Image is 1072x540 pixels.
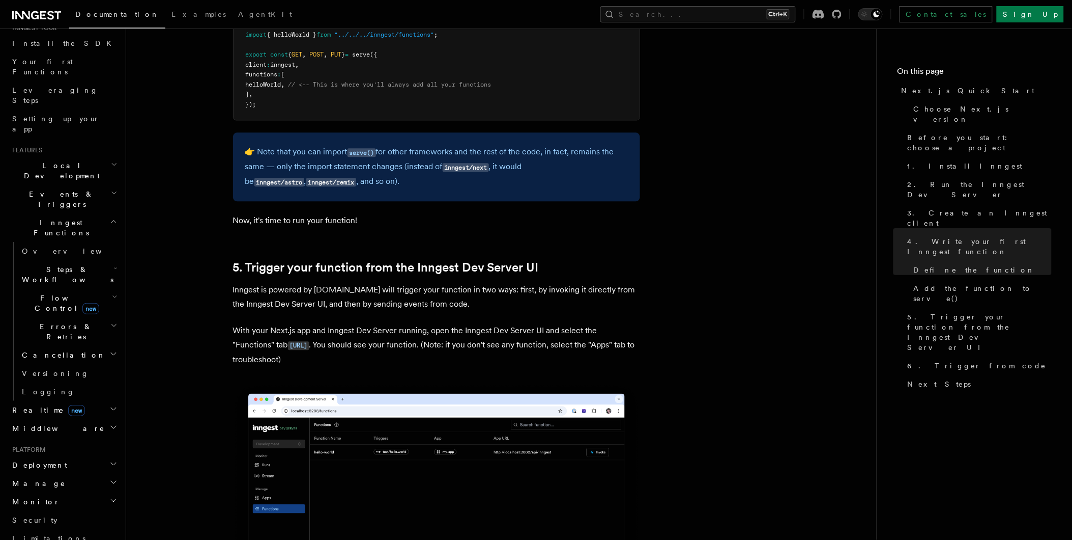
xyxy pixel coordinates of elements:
[331,51,342,58] span: PUT
[997,6,1064,22] a: Sign Up
[22,247,127,255] span: Overview
[8,213,120,242] button: Inngest Functions
[267,61,271,68] span: :
[8,189,111,209] span: Events & Triggers
[246,61,267,68] span: client
[271,61,296,68] span: inngest
[278,71,281,78] span: :
[8,423,105,434] span: Middleware
[292,51,303,58] span: GET
[18,242,120,260] a: Overview
[908,208,1052,228] span: 3. Create an Inngest client
[22,369,89,377] span: Versioning
[8,456,120,474] button: Deployment
[8,460,67,470] span: Deployment
[306,178,356,186] code: inngest/remix
[75,10,159,18] span: Documentation
[324,51,328,58] span: ,
[904,308,1052,357] a: 5. Trigger your function from the Inngest Dev Server UI
[271,51,288,58] span: const
[345,51,349,58] span: =
[317,31,331,38] span: from
[254,178,304,186] code: inngest/astro
[353,51,370,58] span: serve
[233,260,539,275] a: 5. Trigger your function from the Inngest Dev Server UI
[908,236,1052,257] span: 4. Write your first Inngest function
[910,279,1052,308] a: Add the function to serve()
[18,321,110,342] span: Errors & Retries
[12,516,57,524] span: Security
[18,264,113,285] span: Steps & Workflows
[238,10,292,18] span: AgentKit
[897,65,1052,82] h4: On this page
[310,51,324,58] span: POST
[904,232,1052,261] a: 4. Write your first Inngest function
[69,3,165,29] a: Documentation
[8,474,120,493] button: Manage
[767,9,790,19] kbd: Ctrl+K
[246,81,281,88] span: helloWorld
[8,497,60,507] span: Monitor
[8,401,120,419] button: Realtimenew
[245,145,628,189] p: 👉 Note that you can import for other frameworks and the rest of the code, in fact, remains the sa...
[281,81,285,88] span: ,
[8,156,120,185] button: Local Development
[910,100,1052,128] a: Choose Next.js version
[8,110,120,138] a: Setting up your app
[900,6,993,22] a: Contact sales
[908,132,1052,153] span: Before you start: choose a project
[908,312,1052,353] span: 5. Trigger your function from the Inngest Dev Server UI
[232,3,298,28] a: AgentKit
[902,86,1035,96] span: Next.js Quick Start
[8,34,120,52] a: Install the SDK
[347,147,376,156] a: serve()
[908,179,1052,200] span: 2. Run the Inngest Dev Server
[288,340,309,349] a: [URL]
[908,379,971,389] span: Next Steps
[171,10,226,18] span: Examples
[914,104,1052,124] span: Choose Next.js version
[18,383,120,401] a: Logging
[246,51,267,58] span: export
[8,446,46,454] span: Platform
[8,419,120,438] button: Middleware
[18,350,106,360] span: Cancellation
[908,361,1047,371] span: 6. Trigger from code
[12,58,73,76] span: Your first Functions
[8,185,120,213] button: Events & Triggers
[8,81,120,110] a: Leveraging Steps
[267,31,317,38] span: { helloWorld }
[281,71,285,78] span: [
[288,341,309,350] code: [URL]
[288,81,491,88] span: // <-- This is where you'll always add all your functions
[8,405,85,415] span: Realtime
[904,157,1052,175] a: 1. Install Inngest
[8,242,120,401] div: Inngest Functions
[165,3,232,28] a: Examples
[18,260,120,289] button: Steps & Workflows
[18,364,120,383] a: Versioning
[12,39,118,47] span: Install the SDK
[600,6,796,22] button: Search...Ctrl+K
[233,213,640,228] p: Now, it's time to run your function!
[904,128,1052,157] a: Before you start: choose a project
[22,388,75,396] span: Logging
[246,31,267,38] span: import
[914,283,1052,304] span: Add the function to serve()
[233,323,640,367] p: With your Next.js app and Inngest Dev Server running, open the Inngest Dev Server UI and select t...
[8,52,120,81] a: Your first Functions
[8,218,110,238] span: Inngest Functions
[904,204,1052,232] a: 3. Create an Inngest client
[296,61,299,68] span: ,
[858,8,883,20] button: Toggle dark mode
[443,163,489,172] code: inngest/next
[12,115,100,133] span: Setting up your app
[370,51,378,58] span: ({
[908,161,1023,171] span: 1. Install Inngest
[8,160,111,181] span: Local Development
[8,146,42,154] span: Features
[8,478,66,489] span: Manage
[288,51,292,58] span: {
[246,101,256,108] span: });
[904,375,1052,393] a: Next Steps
